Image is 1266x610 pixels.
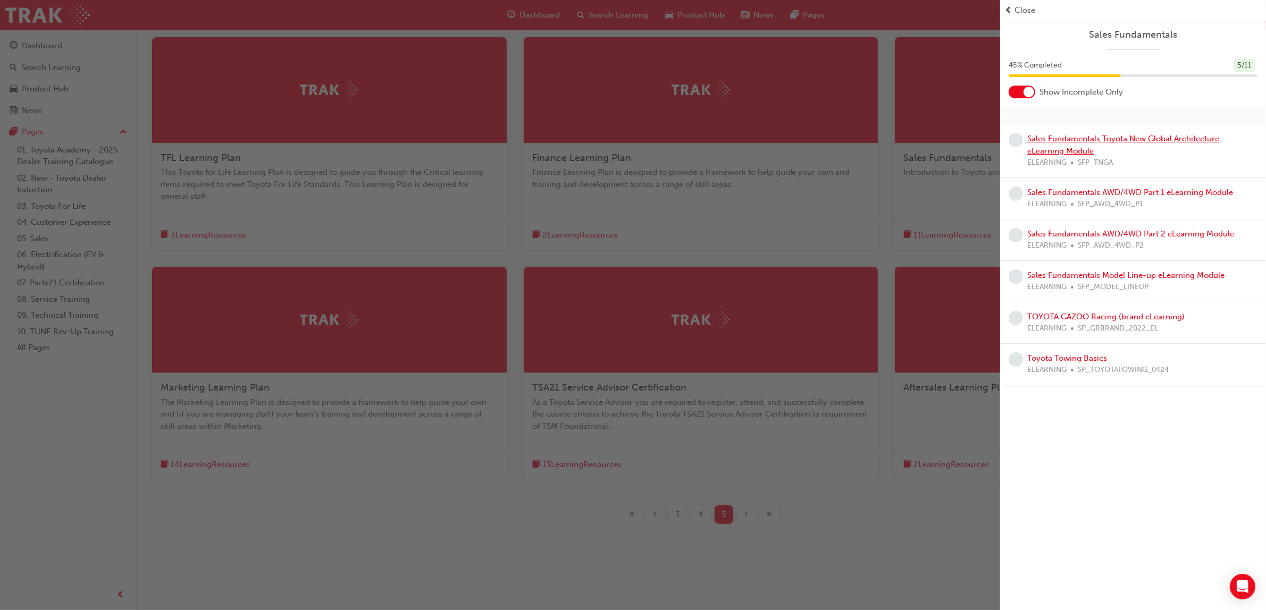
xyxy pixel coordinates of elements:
span: ELEARNING [1027,323,1067,335]
span: SP_GRBRAND_2022_EL [1078,323,1158,335]
button: prev-iconClose [1004,4,1262,16]
span: ELEARNING [1027,281,1067,293]
span: ELEARNING [1027,198,1067,210]
span: learningRecordVerb_NONE-icon [1009,187,1023,201]
a: Sales Fundamentals Model Line-up eLearning Module [1027,270,1225,280]
span: 45 % Completed [1009,60,1062,72]
span: SFP_TNGA [1078,157,1113,169]
a: Sales Fundamentals [1009,29,1257,41]
span: SFP_MODEL_LINEUP [1078,281,1148,293]
span: SFP_AWD_4WD_P2 [1078,240,1144,252]
span: SP_TOYOTATOWING_0424 [1078,364,1169,376]
a: Sales Fundamentals Toyota New Global Architecture eLearning Module [1027,134,1219,156]
span: learningRecordVerb_NONE-icon [1009,133,1023,147]
span: Show Incomplete Only [1039,86,1123,98]
div: Open Intercom Messenger [1230,574,1255,599]
span: learningRecordVerb_NONE-icon [1009,228,1023,242]
span: ELEARNING [1027,240,1067,252]
a: Sales Fundamentals AWD/4WD Part 1 eLearning Module [1027,188,1233,197]
span: learningRecordVerb_NONE-icon [1009,352,1023,367]
span: learningRecordVerb_NONE-icon [1009,311,1023,325]
a: Sales Fundamentals AWD/4WD Part 2 eLearning Module [1027,229,1234,239]
span: ELEARNING [1027,364,1067,376]
span: prev-icon [1004,4,1012,16]
a: Toyota Towing Basics [1027,353,1107,363]
span: SFP_AWD_4WD_P1 [1078,198,1143,210]
div: 5 / 11 [1234,58,1255,73]
a: TOYOTA GAZOO Racing (brand eLearning) [1027,312,1185,321]
span: ELEARNING [1027,157,1067,169]
span: learningRecordVerb_NONE-icon [1009,269,1023,284]
span: Close [1015,4,1035,16]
